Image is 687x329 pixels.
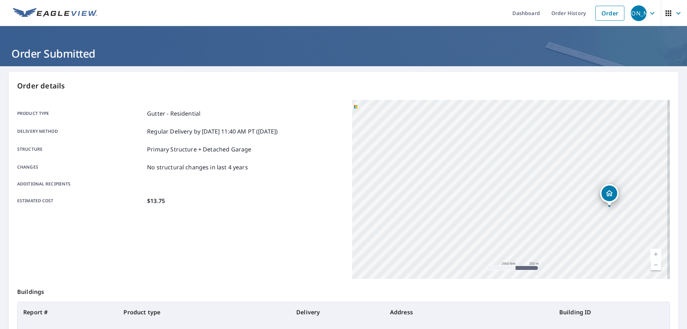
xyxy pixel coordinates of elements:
p: Regular Delivery by [DATE] 11:40 AM PT ([DATE]) [147,127,278,136]
th: Address [384,302,554,322]
p: Delivery method [17,127,144,136]
div: [PERSON_NAME] [631,5,647,21]
p: Structure [17,145,144,154]
p: Gutter - Residential [147,109,200,118]
a: Order [595,6,624,21]
th: Product type [118,302,291,322]
p: Buildings [17,279,670,302]
p: Additional recipients [17,181,144,187]
p: No structural changes in last 4 years [147,163,248,171]
p: Order details [17,81,670,91]
p: Changes [17,163,144,171]
a: Current Level 15, Zoom Out [651,260,661,270]
h1: Order Submitted [9,46,678,61]
th: Report # [18,302,118,322]
th: Building ID [554,302,669,322]
img: EV Logo [13,8,97,19]
a: Current Level 15, Zoom In [651,249,661,260]
th: Delivery [291,302,384,322]
p: $13.75 [147,197,165,205]
div: Dropped pin, building 1, Residential property, 14037 Ticonderoga Ct Fontana, CA 92336 [600,184,619,206]
p: Primary Structure + Detached Garage [147,145,251,154]
p: Product type [17,109,144,118]
p: Estimated cost [17,197,144,205]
